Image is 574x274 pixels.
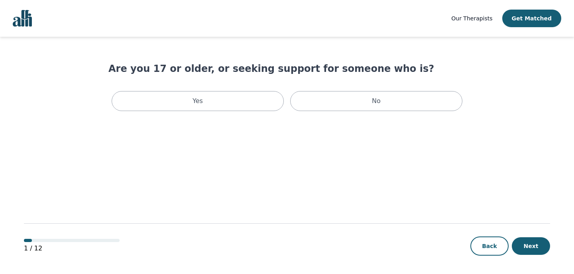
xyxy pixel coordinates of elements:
img: alli logo [13,10,32,27]
a: Our Therapists [451,14,492,23]
p: 1 / 12 [24,244,120,253]
h1: Are you 17 or older, or seeking support for someone who is? [108,62,466,75]
button: Back [470,236,509,256]
button: Next [512,237,550,255]
span: Our Therapists [451,15,492,22]
p: No [372,96,381,106]
p: Yes [193,96,203,106]
button: Get Matched [502,10,561,27]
